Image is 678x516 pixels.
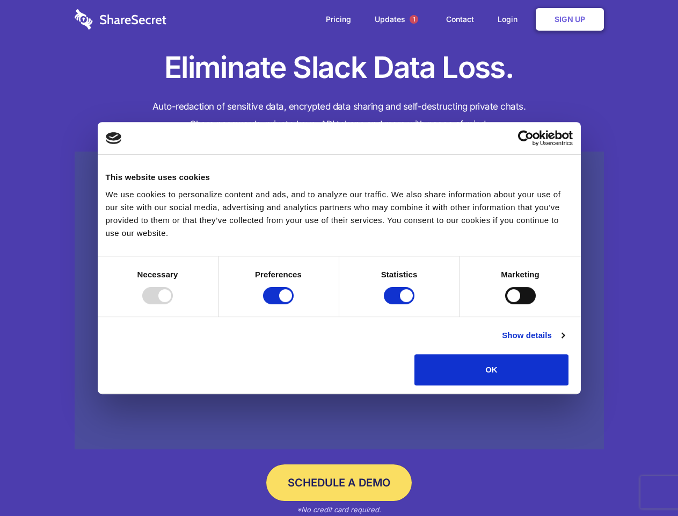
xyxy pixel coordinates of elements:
a: Login [487,3,534,36]
a: Schedule a Demo [266,464,412,501]
a: Sign Up [536,8,604,31]
strong: Statistics [381,270,418,279]
a: Contact [435,3,485,36]
a: Wistia video thumbnail [75,152,604,450]
strong: Marketing [501,270,540,279]
em: *No credit card required. [297,505,381,514]
img: logo-wordmark-white-trans-d4663122ce5f474addd5e946df7df03e33cb6a1c49d2221995e7729f52c070b2.svg [75,9,166,30]
div: We use cookies to personalize content and ads, and to analyze our traffic. We also share informat... [106,188,573,240]
h1: Eliminate Slack Data Loss. [75,48,604,87]
a: Show details [502,329,564,342]
a: Pricing [315,3,362,36]
div: This website uses cookies [106,171,573,184]
strong: Necessary [137,270,178,279]
a: Usercentrics Cookiebot - opens in a new window [479,130,573,146]
h4: Auto-redaction of sensitive data, encrypted data sharing and self-destructing private chats. Shar... [75,98,604,133]
span: 1 [410,15,418,24]
button: OK [414,354,568,385]
img: logo [106,132,122,144]
strong: Preferences [255,270,302,279]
